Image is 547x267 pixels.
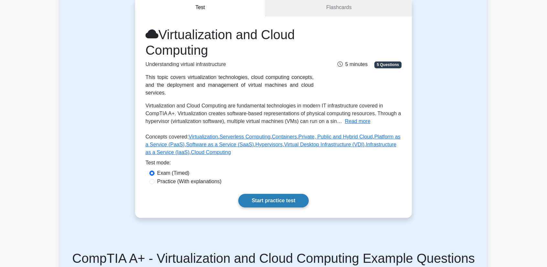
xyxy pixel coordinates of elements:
a: Virtualization [188,134,218,139]
h1: Virtualization and Cloud Computing [145,27,314,58]
a: Start practice test [238,194,308,207]
a: Hypervisors [255,142,283,147]
a: Serverless Computing [220,134,270,139]
label: Practice (With explanations) [157,178,221,185]
a: Cloud Computing [191,150,231,155]
a: Software as a Service (SaaS) [186,142,254,147]
span: 5 minutes [338,61,368,67]
button: Read more [345,117,370,125]
span: Virtualization and Cloud Computing are fundamental technologies in modern IT infrastructure cover... [145,103,401,124]
p: Concepts covered: , , , , , , , , , [145,133,402,159]
div: Test mode: [145,159,402,169]
a: Containers [272,134,297,139]
span: 5 Questions [374,61,402,68]
label: Exam (Timed) [157,169,189,177]
a: Virtual Desktop Infrastructure (VDI) [284,142,365,147]
div: This topic covers virtualization technologies, cloud computing concepts, and the deployment and m... [145,73,314,97]
p: Understanding virtual infrastructure [145,61,314,68]
a: Private, Public and Hybrid Cloud [298,134,373,139]
h5: CompTIA A+ - Virtualization and Cloud Computing Example Questions [68,250,479,266]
